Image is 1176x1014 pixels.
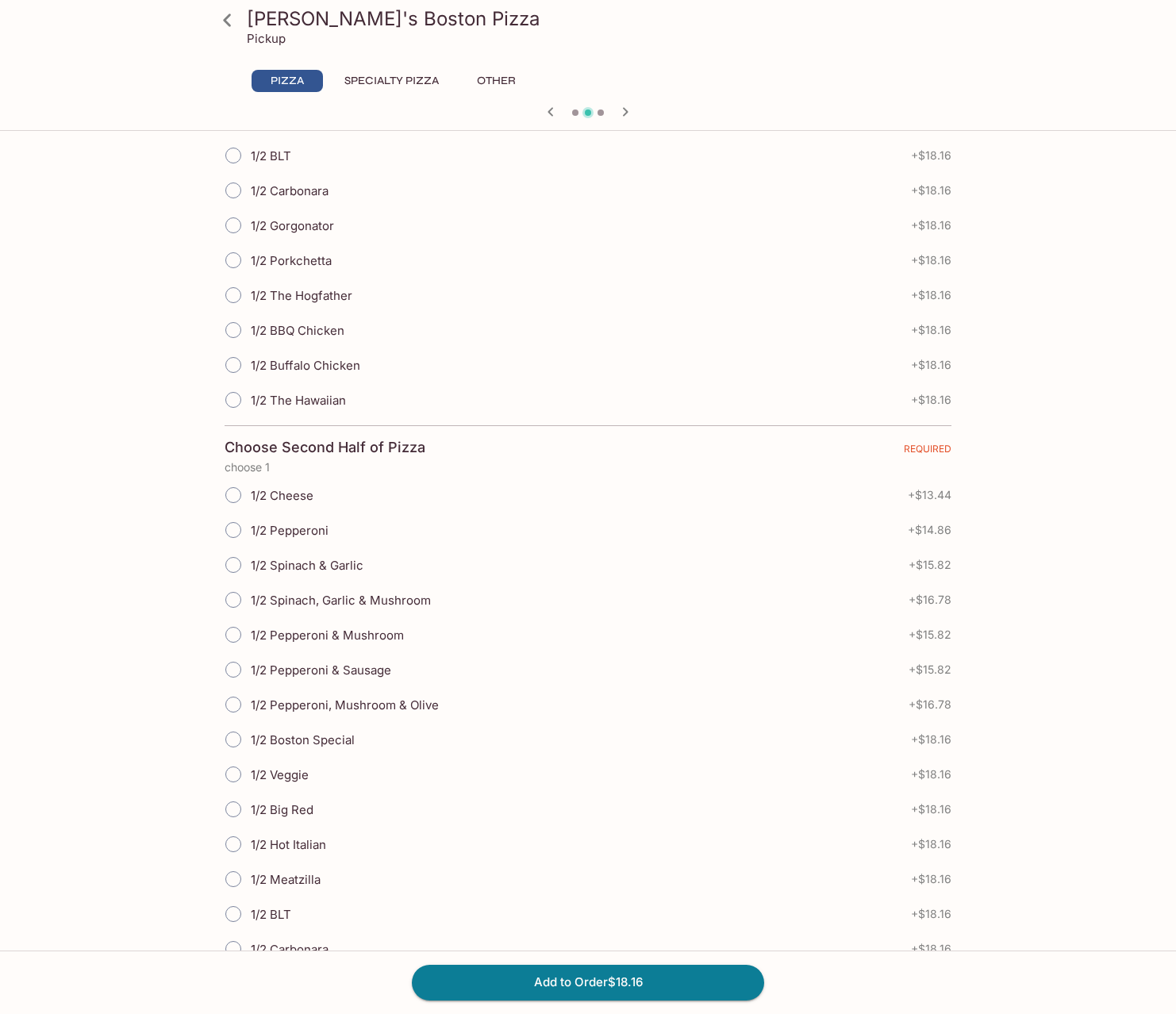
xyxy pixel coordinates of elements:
span: 1/2 Pepperoni, Mushroom & Olive [251,697,439,712]
span: + $18.16 [911,184,951,197]
span: + $13.44 [908,489,951,501]
span: + $18.16 [911,219,951,232]
span: + $18.16 [911,289,951,302]
span: 1/2 Cheese [251,488,313,503]
span: + $18.16 [911,254,951,267]
span: + $18.16 [911,908,951,920]
h4: Choose Second Half of Pizza [225,439,425,456]
span: + $18.16 [911,838,951,851]
span: 1/2 Spinach, Garlic & Mushroom [251,593,431,608]
span: + $18.16 [911,733,951,746]
span: 1/2 Veggie [251,767,309,782]
button: Add to Order$18.16 [412,965,764,1000]
span: REQUIRED [904,443,951,461]
span: 1/2 BBQ Chicken [251,323,344,338]
span: + $18.16 [911,324,951,336]
span: 1/2 The Hawaiian [251,393,346,408]
span: 1/2 Pepperoni [251,523,329,538]
span: 1/2 Buffalo Chicken [251,358,360,373]
span: 1/2 The Hogfather [251,288,352,303]
span: 1/2 Gorgonator [251,218,334,233]
span: 1/2 Boston Special [251,732,355,747]
span: + $18.16 [911,394,951,406]
span: + $15.82 [909,628,951,641]
span: + $18.16 [911,359,951,371]
span: 1/2 Pepperoni & Sausage [251,663,391,678]
button: Specialty Pizza [336,70,448,92]
span: + $18.16 [911,873,951,885]
span: + $18.16 [911,768,951,781]
span: 1/2 Meatzilla [251,872,321,887]
span: + $14.86 [908,524,951,536]
span: + $18.16 [911,149,951,162]
span: + $16.78 [909,698,951,711]
span: 1/2 Big Red [251,802,313,817]
p: choose 1 [225,461,951,474]
span: 1/2 BLT [251,148,291,163]
button: Pizza [252,70,323,92]
span: 1/2 Porkchetta [251,253,332,268]
span: + $15.82 [909,663,951,676]
h3: [PERSON_NAME]'s Boston Pizza [247,6,956,31]
span: + $15.82 [909,559,951,571]
span: 1/2 BLT [251,907,291,922]
span: 1/2 Carbonara [251,183,329,198]
p: Pickup [247,31,286,46]
span: + $18.16 [911,803,951,816]
button: Other [460,70,532,92]
span: + $18.16 [911,943,951,955]
span: 1/2 Pepperoni & Mushroom [251,628,404,643]
span: 1/2 Hot Italian [251,837,326,852]
span: + $16.78 [909,593,951,606]
span: 1/2 Spinach & Garlic [251,558,363,573]
span: 1/2 Carbonara [251,942,329,957]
